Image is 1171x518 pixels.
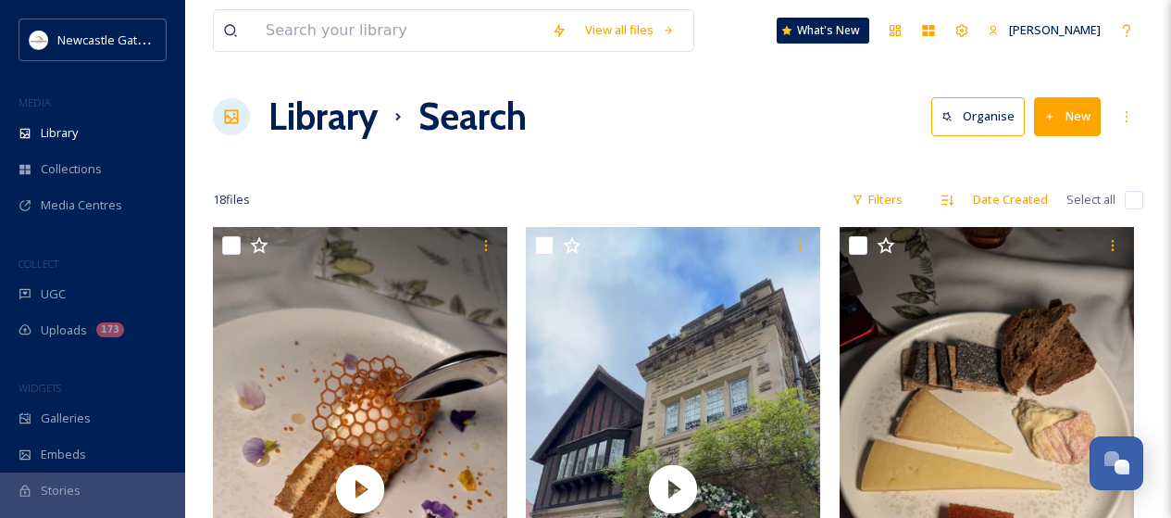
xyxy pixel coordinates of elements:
[57,31,228,48] span: Newcastle Gateshead Initiative
[41,446,86,463] span: Embeds
[268,89,378,145] a: Library
[256,10,542,51] input: Search your library
[41,410,91,427] span: Galleries
[96,322,124,337] div: 173
[1090,436,1143,490] button: Open Chat
[41,322,87,339] span: Uploads
[1066,191,1115,208] span: Select all
[213,191,250,208] span: 18 file s
[41,482,81,499] span: Stories
[19,257,58,271] span: COLLECT
[30,31,48,49] img: DqD9wEUd_400x400.jpg
[978,12,1110,48] a: [PERSON_NAME]
[1034,97,1101,135] button: New
[41,285,66,303] span: UGC
[842,182,912,218] div: Filters
[576,12,684,48] a: View all files
[777,18,869,44] a: What's New
[41,160,102,178] span: Collections
[931,97,1025,135] button: Organise
[19,381,61,395] span: WIDGETS
[931,97,1034,135] a: Organise
[418,89,527,145] h1: Search
[41,196,122,214] span: Media Centres
[964,182,1057,218] div: Date Created
[1009,21,1101,38] span: [PERSON_NAME]
[41,124,78,142] span: Library
[19,95,51,109] span: MEDIA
